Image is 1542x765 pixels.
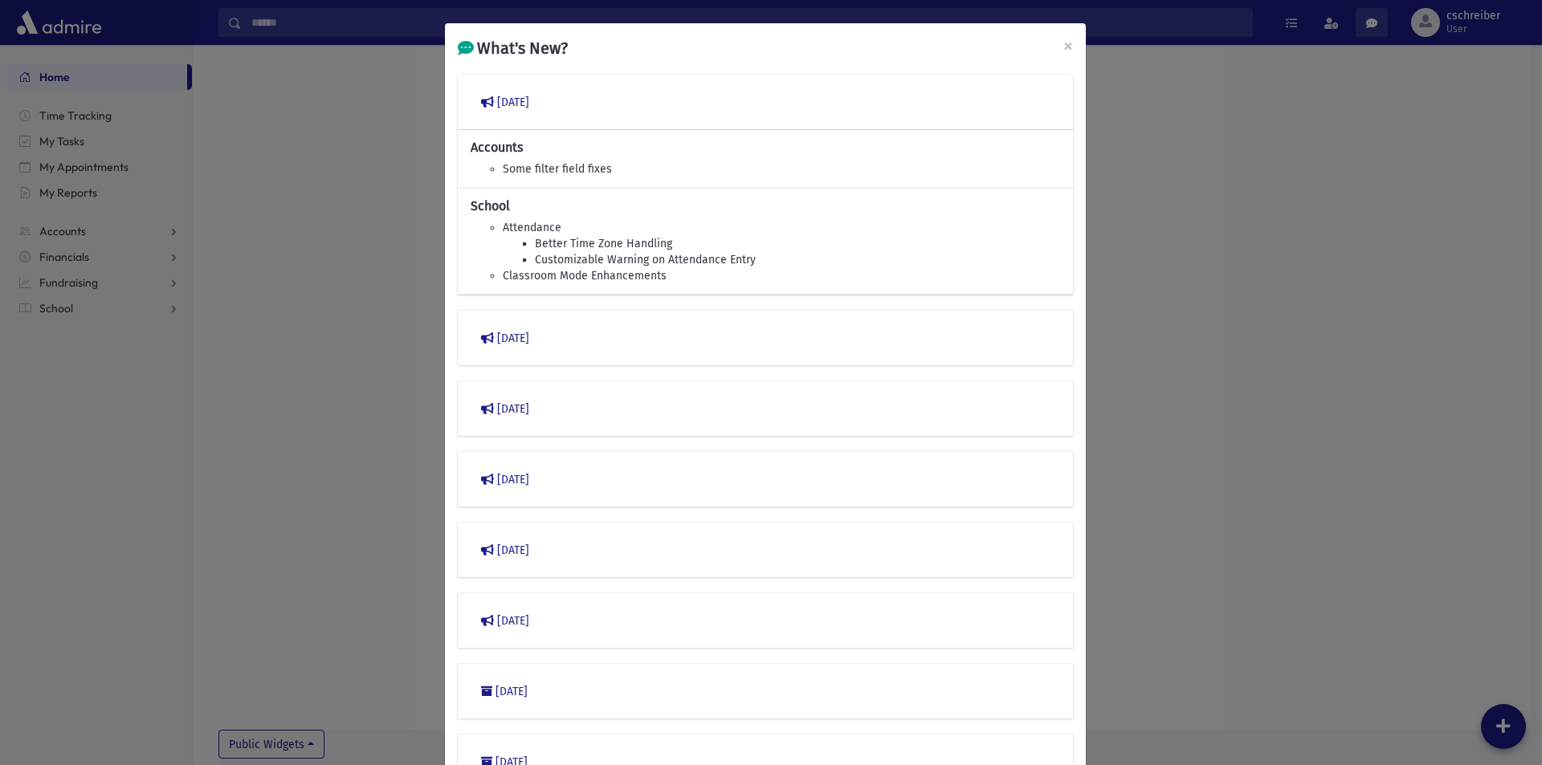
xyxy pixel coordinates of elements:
h6: School [471,198,1060,214]
li: Attendance [503,220,1060,236]
h5: What's New? [458,36,568,60]
button: [DATE] [471,535,1060,564]
button: [DATE] [471,677,1060,706]
li: Better Time Zone Handling [535,236,1060,252]
button: [DATE] [471,323,1060,352]
button: [DATE] [471,87,1060,116]
li: Some filter field fixes [503,161,1060,177]
button: [DATE] [471,394,1060,423]
button: [DATE] [471,465,1060,494]
li: Customizable Warning on Attendance Entry [535,252,1060,268]
button: [DATE] [471,606,1060,635]
li: Classroom Mode Enhancements [503,268,1060,284]
button: Close [1050,23,1086,68]
h6: Accounts [471,140,1060,155]
span: × [1063,35,1073,57]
